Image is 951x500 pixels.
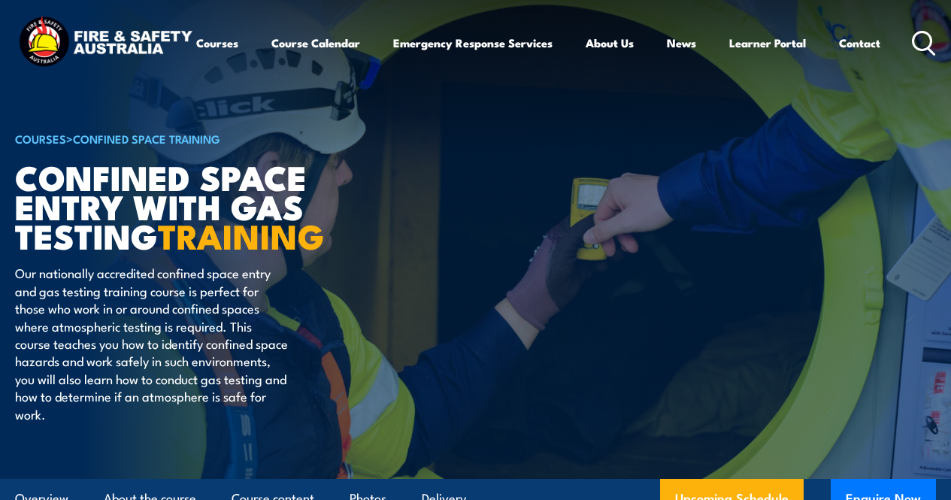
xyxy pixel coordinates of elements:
[15,129,386,147] h6: >
[196,25,238,61] a: Courses
[158,209,325,261] strong: TRAINING
[393,25,553,61] a: Emergency Response Services
[15,264,289,423] p: Our nationally accredited confined space entry and gas testing training course is perfect for tho...
[73,130,220,147] a: Confined Space Training
[839,25,880,61] a: Contact
[586,25,634,61] a: About Us
[667,25,696,61] a: News
[15,162,386,250] h1: Confined Space Entry with Gas Testing
[271,25,360,61] a: Course Calendar
[729,25,806,61] a: Learner Portal
[15,130,66,147] a: COURSES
